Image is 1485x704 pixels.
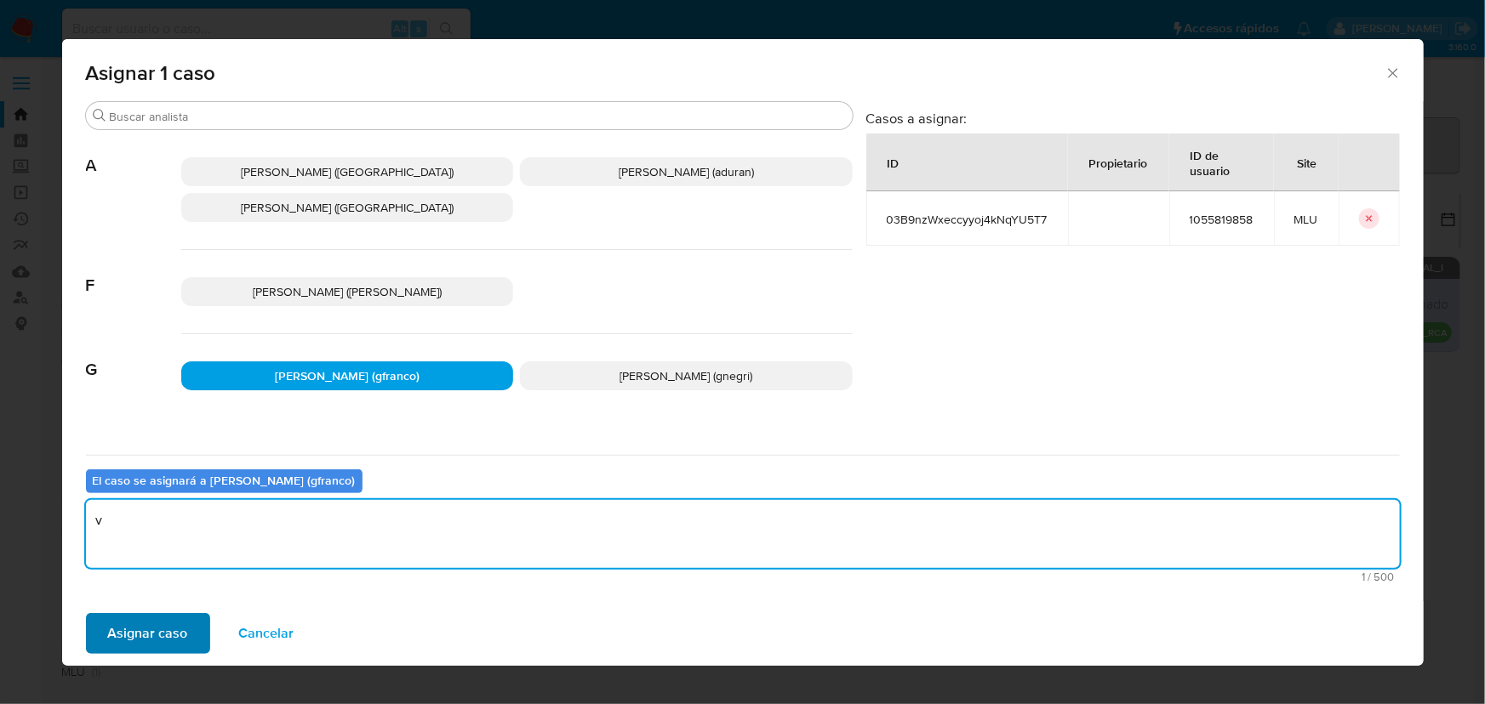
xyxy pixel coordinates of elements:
[62,39,1424,666] div: assign-modal
[110,109,846,124] input: Buscar analista
[181,361,514,390] div: [PERSON_NAME] (gfranco)
[887,212,1048,227] span: 03B9nzWxeccyyoj4kNqYU5T7
[86,130,181,176] span: A
[1069,142,1168,183] div: Propietario
[520,361,853,390] div: [PERSON_NAME] (gnegri)
[91,571,1395,582] span: Máximo 500 caracteres
[1385,65,1400,80] button: Cerrar ventana
[86,63,1385,83] span: Asignar 1 caso
[866,110,1400,127] h3: Casos a asignar:
[241,199,454,216] span: [PERSON_NAME] ([GEOGRAPHIC_DATA])
[86,250,181,296] span: F
[275,367,420,384] span: [PERSON_NAME] (gfranco)
[217,613,317,654] button: Cancelar
[181,157,514,186] div: [PERSON_NAME] ([GEOGRAPHIC_DATA])
[181,193,514,222] div: [PERSON_NAME] ([GEOGRAPHIC_DATA])
[241,163,454,180] span: [PERSON_NAME] ([GEOGRAPHIC_DATA])
[1170,134,1273,190] div: ID de usuario
[181,277,514,306] div: [PERSON_NAME] ([PERSON_NAME])
[1294,212,1318,227] span: MLU
[1190,212,1254,227] span: 1055819858
[1359,208,1379,229] button: icon-button
[867,142,920,183] div: ID
[620,367,752,384] span: [PERSON_NAME] (gnegri)
[93,472,356,489] b: El caso se asignará a [PERSON_NAME] (gfranco)
[520,157,853,186] div: [PERSON_NAME] (aduran)
[619,163,754,180] span: [PERSON_NAME] (aduran)
[93,109,106,122] button: Buscar
[1277,142,1338,183] div: Site
[86,613,210,654] button: Asignar caso
[86,334,181,380] span: G
[239,615,294,652] span: Cancelar
[108,615,188,652] span: Asignar caso
[253,283,442,300] span: [PERSON_NAME] ([PERSON_NAME])
[86,500,1400,568] textarea: v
